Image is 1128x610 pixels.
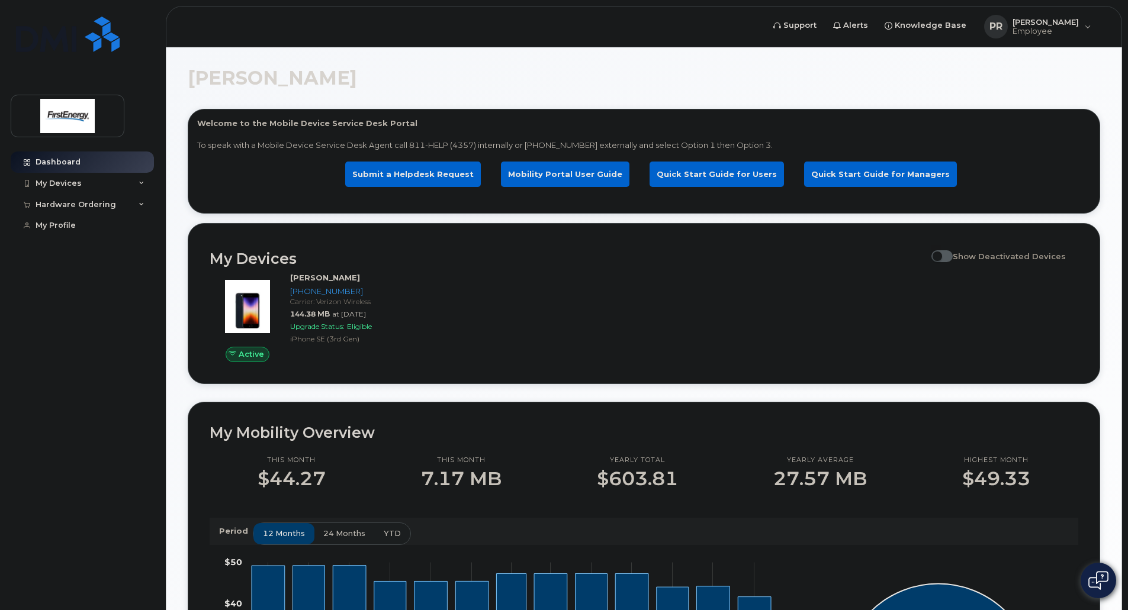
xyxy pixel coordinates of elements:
p: To speak with a Mobile Device Service Desk Agent call 811-HELP (4357) internally or [PHONE_NUMBER... [197,140,1091,151]
div: iPhone SE (3rd Gen) [290,334,412,344]
span: 24 months [323,528,365,539]
span: at [DATE] [332,309,366,318]
p: 7.17 MB [421,468,502,489]
p: Yearly total [597,456,678,465]
img: Open chat [1088,571,1108,590]
p: $603.81 [597,468,678,489]
tspan: $40 [224,598,242,609]
p: This month [258,456,326,465]
p: Yearly average [773,456,867,465]
h2: My Mobility Overview [210,424,1078,441]
h2: My Devices [210,250,925,267]
p: $44.27 [258,468,326,489]
span: YTD [384,528,401,539]
tspan: $50 [224,557,242,568]
p: Highest month [962,456,1030,465]
span: Upgrade Status: [290,322,345,331]
span: [PERSON_NAME] [188,69,357,87]
p: Welcome to the Mobile Device Service Desk Portal [197,118,1091,129]
input: Show Deactivated Devices [931,245,941,254]
a: Quick Start Guide for Users [650,162,784,187]
div: [PHONE_NUMBER] [290,286,412,297]
span: Active [239,348,264,360]
span: 144.38 MB [290,309,330,318]
span: Eligible [347,322,372,331]
p: $49.33 [962,468,1030,489]
div: Carrier: Verizon Wireless [290,296,412,306]
a: Mobility Portal User Guide [501,162,629,187]
p: This month [421,456,502,465]
a: Submit a Helpdesk Request [345,162,481,187]
a: Quick Start Guide for Managers [804,162,957,187]
a: Active[PERSON_NAME][PHONE_NUMBER]Carrier: Verizon Wireless144.38 MBat [DATE]Upgrade Status:Eligib... [210,272,416,362]
p: Period [219,525,253,537]
p: 27.57 MB [773,468,867,489]
span: Show Deactivated Devices [953,251,1066,261]
img: image20231002-3703462-1angbar.jpeg [219,278,276,335]
strong: [PERSON_NAME] [290,273,360,282]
